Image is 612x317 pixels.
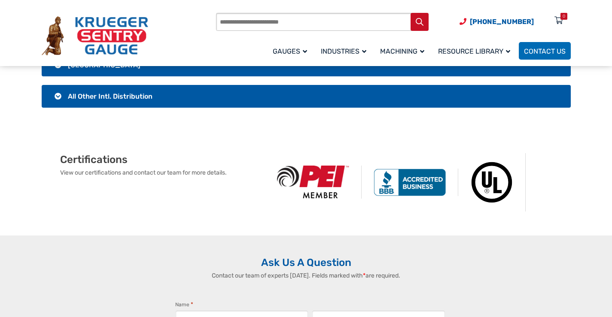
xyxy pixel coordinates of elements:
img: PEI Member [265,166,362,199]
img: BBB [362,169,458,196]
span: Contact Us [524,47,566,55]
a: Phone Number (920) 434-8860 [460,16,534,27]
img: Underwriters Laboratories [458,153,526,211]
p: View our certifications and contact our team for more details. [60,168,265,177]
legend: Name [175,300,193,309]
span: Resource Library [438,47,510,55]
a: Industries [316,41,375,61]
span: [PHONE_NUMBER] [470,18,534,26]
span: All Other Intl. Distribution [68,92,152,100]
h2: Certifications [60,153,265,166]
a: Resource Library [433,41,519,61]
span: Industries [321,47,366,55]
a: Machining [375,41,433,61]
p: Contact our team of experts [DATE]. Fields marked with are required. [167,271,446,280]
h2: Ask Us A Question [42,256,571,269]
div: 0 [563,13,565,20]
span: Gauges [273,47,307,55]
img: Krueger Sentry Gauge [42,16,148,56]
a: Contact Us [519,42,571,60]
a: Gauges [268,41,316,61]
span: [GEOGRAPHIC_DATA] [68,61,140,69]
span: Machining [380,47,424,55]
